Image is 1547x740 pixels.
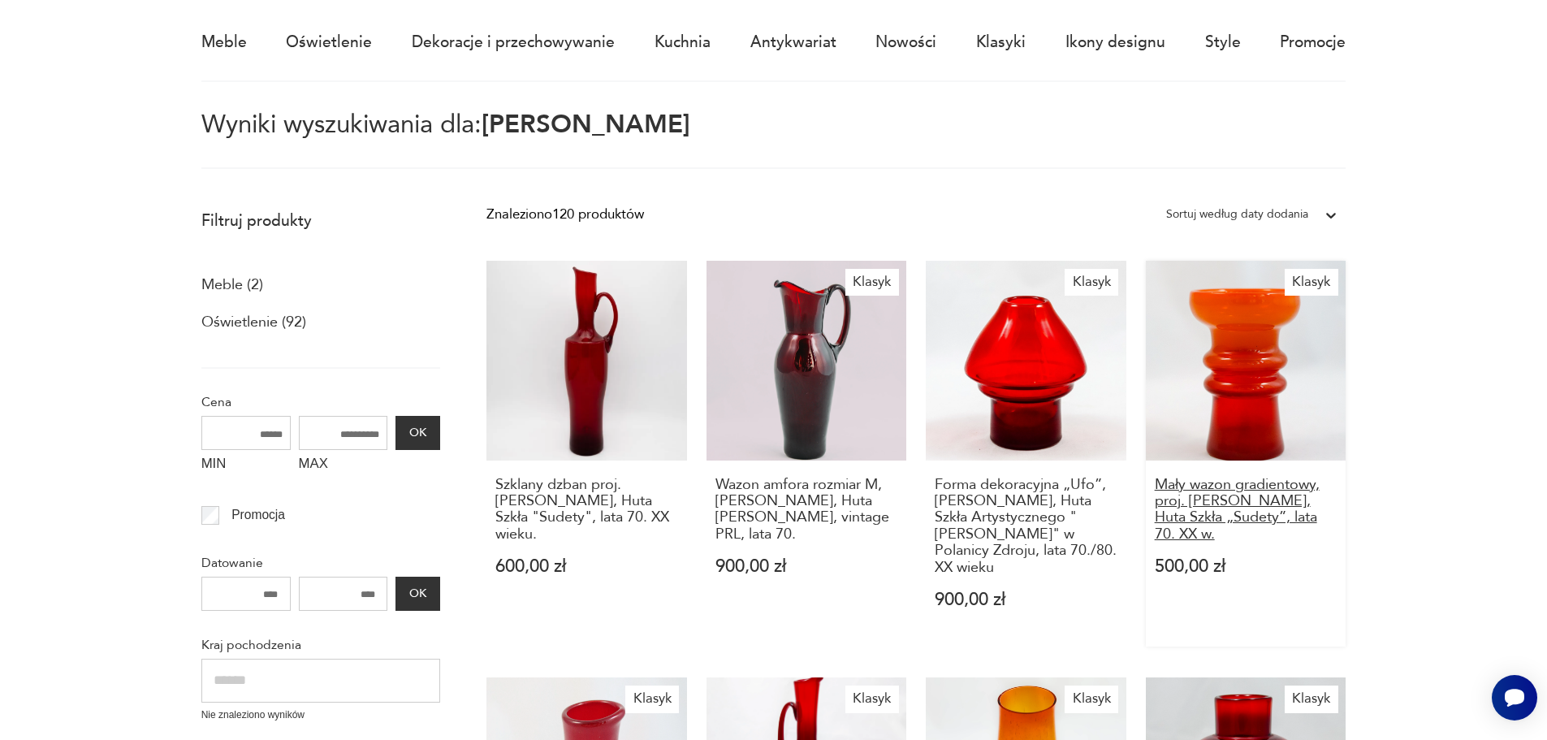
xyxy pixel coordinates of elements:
label: MAX [299,450,388,481]
div: Sortuj według daty dodania [1166,204,1308,225]
a: Nowości [875,5,936,80]
p: 900,00 zł [715,558,898,575]
a: Ikony designu [1065,5,1165,80]
span: [PERSON_NAME] [482,107,690,141]
a: Style [1205,5,1241,80]
a: Szklany dzban proj. Z. Horbowy, Huta Szkła "Sudety", lata 70. XX wieku.Szklany dzban proj. [PERSO... [486,261,687,647]
button: OK [395,416,439,450]
p: Promocja [231,504,285,526]
p: 600,00 zł [495,558,678,575]
h3: Wazon amfora rozmiar M, [PERSON_NAME], Huta [PERSON_NAME], vintage PRL, lata 70. [715,477,898,543]
div: Znaleziono 120 produktów [486,204,644,225]
label: MIN [201,450,291,481]
iframe: Smartsupp widget button [1492,675,1537,721]
a: Meble (2) [201,271,263,299]
a: Meble [201,5,247,80]
a: KlasykWazon amfora rozmiar M, Z. Horbowy, Huta Barbara, vintage PRL, lata 70.Wazon amfora rozmiar... [707,261,907,647]
a: Oświetlenie [286,5,372,80]
h3: Forma dekoracyjna „Ufo”, [PERSON_NAME], Huta Szkła Artystycznego "[PERSON_NAME]" w Polanicy Zdroj... [935,477,1117,576]
a: Dekoracje i przechowywanie [412,5,615,80]
a: Promocje [1280,5,1346,80]
p: Datowanie [201,552,440,573]
p: Cena [201,392,440,413]
h3: Mały wazon gradientowy, proj. [PERSON_NAME], Huta Szkła „Sudety”, lata 70. XX w. [1155,477,1337,543]
p: Kraj pochodzenia [201,634,440,656]
a: Kuchnia [655,5,711,80]
p: 500,00 zł [1155,558,1337,575]
p: 900,00 zł [935,591,1117,608]
a: KlasykForma dekoracyjna „Ufo”, Zbigniew Horbowy, Huta Szkła Artystycznego "Barbara" w Polanicy Zd... [926,261,1126,647]
h3: Szklany dzban proj. [PERSON_NAME], Huta Szkła "Sudety", lata 70. XX wieku. [495,477,678,543]
a: Klasyki [976,5,1026,80]
a: Antykwariat [750,5,836,80]
a: KlasykMały wazon gradientowy, proj. Zbigniew Horbowy, Huta Szkła „Sudety”, lata 70. XX w.Mały waz... [1146,261,1346,647]
p: Filtruj produkty [201,210,440,232]
p: Nie znaleziono wyników [201,708,440,723]
button: OK [395,577,439,611]
a: Oświetlenie (92) [201,309,306,336]
p: Wyniki wyszukiwania dla: [201,113,1346,169]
